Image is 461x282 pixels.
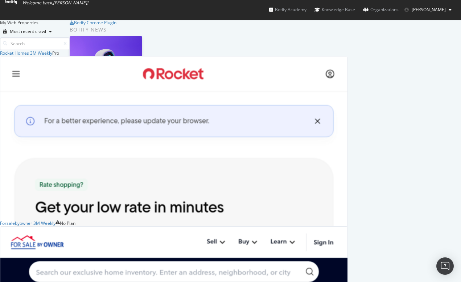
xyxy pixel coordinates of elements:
[74,20,116,26] div: Botify Chrome Plugin
[412,7,446,13] span: Norma Moras
[10,29,46,34] div: Most recent crawl
[436,257,454,275] div: Open Intercom Messenger
[70,20,116,26] a: Botify Chrome Plugin
[60,220,75,226] div: No Plan
[70,26,217,34] div: Botify news
[70,36,142,85] img: Why You Need an AI Bot Governance Plan (and How to Build One)
[399,4,457,16] button: [PERSON_NAME]
[269,6,306,13] div: Botify Academy
[52,50,59,56] div: Pro
[363,6,399,13] div: Organizations
[314,6,355,13] div: Knowledge Base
